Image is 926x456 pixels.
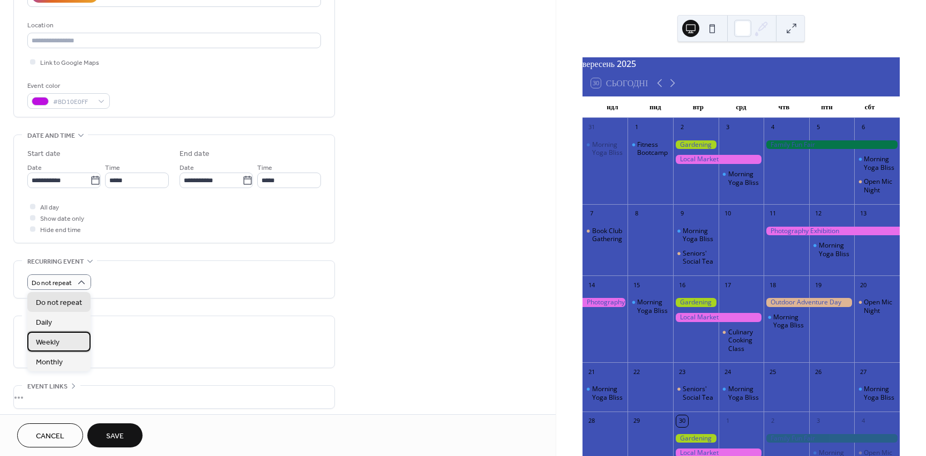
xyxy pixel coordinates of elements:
span: Daily [36,317,52,328]
div: 6 [857,122,869,133]
span: Date [27,162,42,174]
div: 5 [812,122,824,133]
div: 14 [586,279,598,291]
div: втр [677,96,720,118]
div: Morning Yoga Bliss [719,385,764,401]
div: 4 [767,122,779,133]
div: Family Fun Fair [764,140,900,149]
div: 13 [857,208,869,220]
div: 12 [812,208,824,220]
div: Morning Yoga Bliss [592,385,624,401]
div: 10 [722,208,734,220]
div: 1 [722,415,734,427]
div: Book Club Gathering [592,227,624,243]
div: Location [27,20,319,31]
div: Morning Yoga Bliss [728,170,760,186]
div: птн [805,96,848,118]
div: 11 [767,208,779,220]
span: Recurring event [27,256,84,267]
div: Open Mic Night [864,177,895,194]
span: Do not repeat [32,277,72,289]
div: Morning Yoga Bliss [628,298,673,315]
div: пнд [634,96,677,118]
div: Book Club Gathering [583,227,628,243]
div: 2 [767,415,779,427]
div: чтв [763,96,805,118]
div: 3 [722,122,734,133]
div: Seniors' Social Tea [683,249,714,266]
span: All day [40,202,59,213]
span: Show date only [40,213,84,225]
div: Morning Yoga Bliss [773,313,805,330]
div: 19 [812,279,824,291]
div: Morning Yoga Bliss [592,140,624,157]
div: Open Mic Night [864,298,895,315]
span: Time [105,162,120,174]
div: 9 [676,208,688,220]
div: Gardening Workshop [673,434,719,443]
div: 24 [722,366,734,378]
div: Morning Yoga Bliss [728,385,760,401]
div: Morning Yoga Bliss [809,241,855,258]
span: Link to Google Maps [40,57,99,69]
div: Seniors' Social Tea [673,249,719,266]
button: Save [87,423,143,447]
div: Fitness Bootcamp [628,140,673,157]
div: 4 [857,415,869,427]
span: Monthly [36,357,63,368]
div: 31 [586,122,598,133]
span: Do not repeat [36,297,82,309]
div: 21 [586,366,598,378]
div: Gardening Workshop [673,298,719,307]
span: Time [257,162,272,174]
div: 26 [812,366,824,378]
div: 22 [631,366,643,378]
div: 18 [767,279,779,291]
div: 15 [631,279,643,291]
div: 23 [676,366,688,378]
span: Date [180,162,194,174]
span: Hide end time [40,225,81,236]
div: 25 [767,366,779,378]
div: Culinary Cooking Class [728,328,760,353]
div: вересень 2025 [583,57,900,70]
span: Weekly [36,337,59,348]
div: Photography Exhibition [583,298,628,307]
div: Morning Yoga Bliss [819,241,850,258]
div: Seniors' Social Tea [673,385,719,401]
div: сбт [848,96,891,118]
div: 2 [676,122,688,133]
div: 7 [586,208,598,220]
span: Cancel [36,431,64,442]
div: 20 [857,279,869,291]
div: Morning Yoga Bliss [854,155,900,171]
div: Morning Yoga Bliss [583,385,628,401]
div: Morning Yoga Bliss [864,385,895,401]
div: 30 [676,415,688,427]
div: Gardening Workshop [673,140,719,149]
div: Morning Yoga Bliss [764,313,809,330]
div: 28 [586,415,598,427]
div: Morning Yoga Bliss [864,155,895,171]
div: Family Fun Fair [764,434,900,443]
div: Local Market [673,313,764,322]
div: 27 [857,366,869,378]
div: ндл [591,96,634,118]
div: Open Mic Night [854,177,900,194]
div: Morning Yoga Bliss [719,170,764,186]
div: 16 [676,279,688,291]
div: срд [720,96,763,118]
div: Morning Yoga Bliss [673,227,719,243]
div: Fitness Bootcamp [637,140,669,157]
div: Outdoor Adventure Day [764,298,854,307]
div: 3 [812,415,824,427]
span: Date and time [27,130,75,141]
div: 29 [631,415,643,427]
div: Seniors' Social Tea [683,385,714,401]
div: Local Market [673,155,764,164]
div: ••• [14,386,334,408]
button: Cancel [17,423,83,447]
div: Culinary Cooking Class [719,328,764,353]
div: 8 [631,208,643,220]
